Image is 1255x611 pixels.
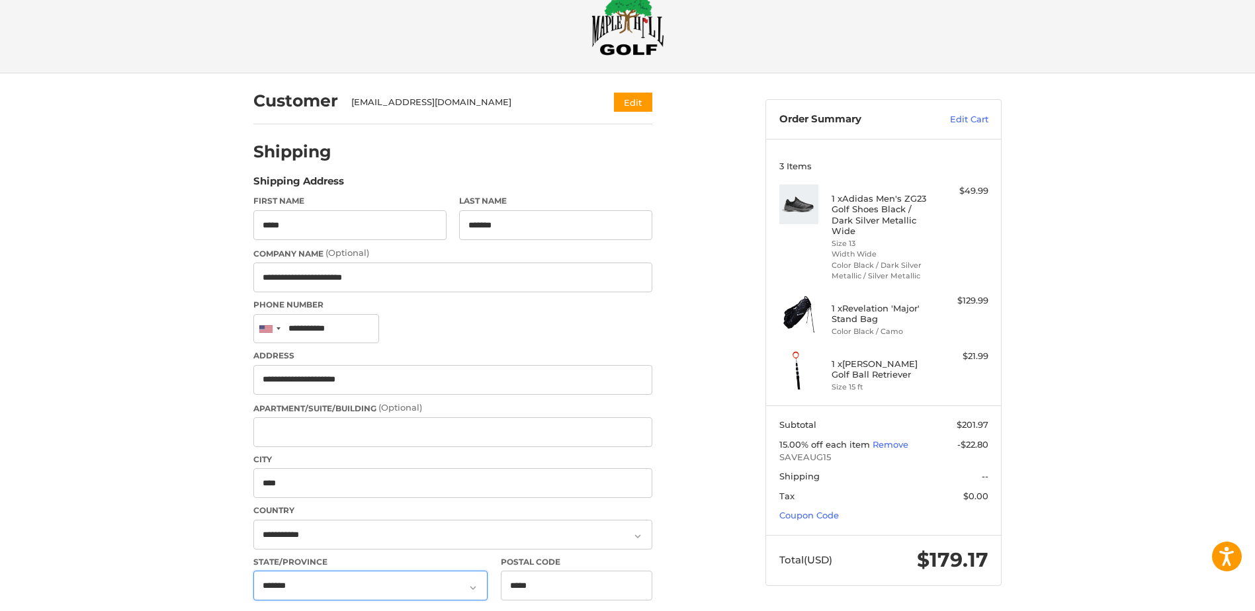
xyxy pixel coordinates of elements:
[779,451,988,464] span: SAVEAUG15
[501,556,653,568] label: Postal Code
[963,491,988,501] span: $0.00
[378,402,422,413] small: (Optional)
[614,93,652,112] button: Edit
[779,510,839,520] a: Coupon Code
[253,247,652,260] label: Company Name
[957,419,988,430] span: $201.97
[917,548,988,572] span: $179.17
[936,294,988,307] div: $129.99
[253,505,652,516] label: Country
[936,184,988,198] div: $49.99
[779,419,816,430] span: Subtotal
[253,195,447,207] label: First Name
[779,471,820,481] span: Shipping
[779,439,873,450] span: 15.00% off each item
[873,439,908,450] a: Remove
[832,326,933,337] li: Color Black / Camo
[832,303,933,325] h4: 1 x Revelation 'Major' Stand Bag
[832,382,933,393] li: Size 15 ft
[325,247,369,258] small: (Optional)
[832,358,933,380] h4: 1 x [PERSON_NAME] Golf Ball Retriever
[957,439,988,450] span: -$22.80
[982,471,988,481] span: --
[832,238,933,249] li: Size 13
[253,142,331,162] h2: Shipping
[779,491,795,501] span: Tax
[779,113,922,126] h3: Order Summary
[253,174,344,195] legend: Shipping Address
[253,350,652,362] label: Address
[253,401,652,415] label: Apartment/Suite/Building
[459,195,652,207] label: Last Name
[351,96,589,109] div: [EMAIL_ADDRESS][DOMAIN_NAME]
[936,350,988,363] div: $21.99
[1146,575,1255,611] iframe: Google Customer Reviews
[832,249,933,260] li: Width Wide
[253,556,488,568] label: State/Province
[832,260,933,282] li: Color Black / Dark Silver Metallic / Silver Metallic
[832,193,933,236] h4: 1 x Adidas Men's ZG23 Golf Shoes Black / Dark Silver Metallic Wide
[779,161,988,171] h3: 3 Items
[253,454,652,466] label: City
[779,553,832,566] span: Total (USD)
[254,315,284,343] div: United States: +1
[922,113,988,126] a: Edit Cart
[253,91,338,111] h2: Customer
[253,299,652,311] label: Phone Number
